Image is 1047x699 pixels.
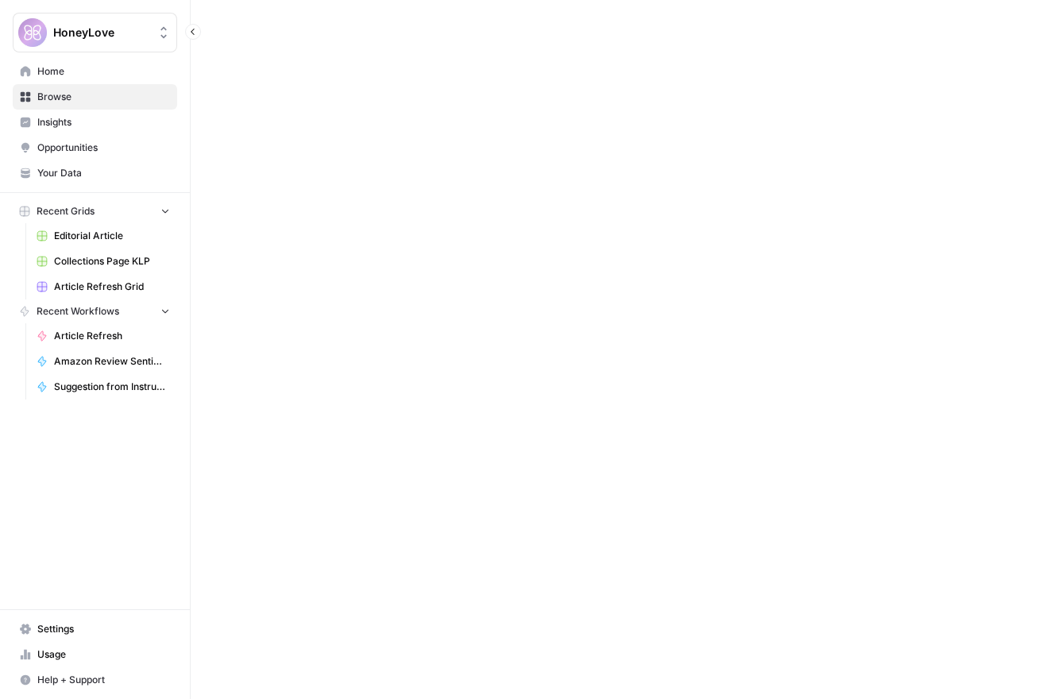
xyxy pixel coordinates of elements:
button: Recent Workflows [13,299,177,323]
button: Recent Grids [13,199,177,223]
a: Opportunities [13,135,177,160]
span: Recent Workflows [37,304,119,319]
span: Insights [37,115,170,129]
span: Recent Grids [37,204,95,218]
span: Browse [37,90,170,104]
span: Editorial Article [54,229,170,243]
span: Collections Page KLP [54,254,170,268]
a: Suggestion from Instruction [29,374,177,400]
a: Editorial Article [29,223,177,249]
span: Article Refresh Grid [54,280,170,294]
a: Home [13,59,177,84]
span: Opportunities [37,141,170,155]
span: Home [37,64,170,79]
span: HoneyLove [53,25,149,41]
a: Article Refresh [29,323,177,349]
span: Settings [37,622,170,636]
span: Suggestion from Instruction [54,380,170,394]
span: Help + Support [37,673,170,687]
a: Collections Page KLP [29,249,177,274]
a: Settings [13,616,177,642]
a: Amazon Review Sentiments [29,349,177,374]
span: Article Refresh [54,329,170,343]
a: Article Refresh Grid [29,274,177,299]
a: Browse [13,84,177,110]
span: Amazon Review Sentiments [54,354,170,369]
a: Insights [13,110,177,135]
button: Workspace: HoneyLove [13,13,177,52]
button: Help + Support [13,667,177,693]
span: Your Data [37,166,170,180]
span: Usage [37,647,170,662]
a: Your Data [13,160,177,186]
a: Usage [13,642,177,667]
img: HoneyLove Logo [18,18,47,47]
